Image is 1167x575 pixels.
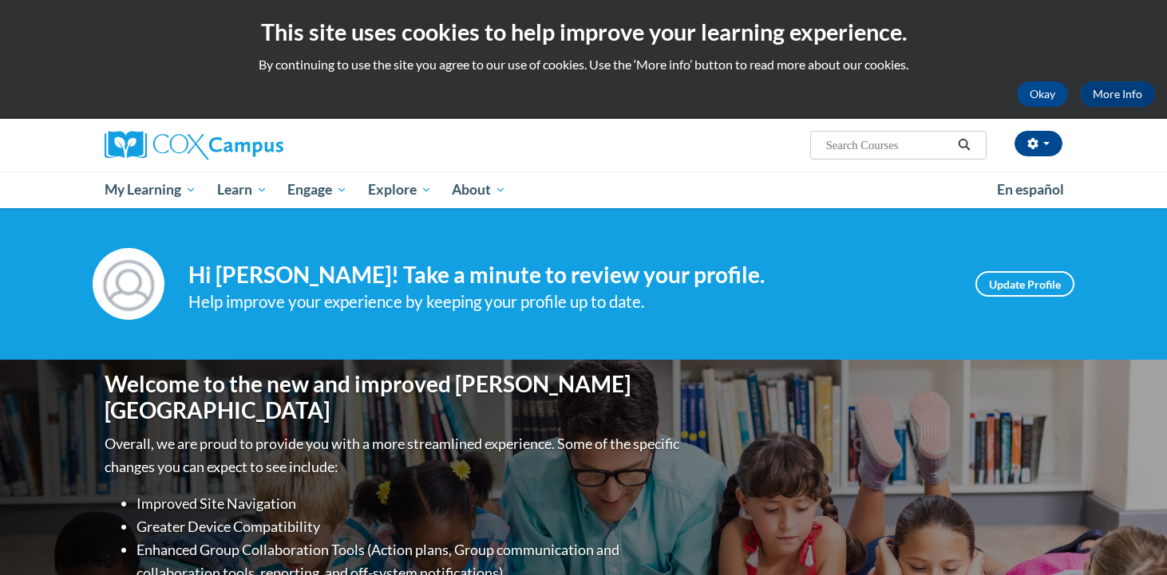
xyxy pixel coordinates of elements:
span: Learn [217,180,267,199]
h1: Welcome to the new and improved [PERSON_NAME][GEOGRAPHIC_DATA] [105,371,683,424]
img: Cox Campus [105,131,283,160]
input: Search Courses [825,136,952,155]
button: Okay [1017,81,1068,107]
a: More Info [1080,81,1155,107]
p: By continuing to use the site you agree to our use of cookies. Use the ‘More info’ button to read... [12,56,1155,73]
img: Profile Image [93,248,164,320]
a: Engage [277,171,358,208]
a: En español [987,173,1074,207]
span: Explore [368,180,432,199]
h4: Hi [PERSON_NAME]! Take a minute to review your profile. [188,262,951,289]
li: Greater Device Compatibility [136,515,683,538]
a: Learn [207,171,278,208]
iframe: Button to launch messaging window [1103,511,1154,562]
span: My Learning [105,180,196,199]
span: About [452,180,506,199]
button: Search [952,136,976,155]
button: Account Settings [1015,131,1062,156]
span: En español [997,181,1064,198]
div: Main menu [81,171,1086,208]
a: Update Profile [975,271,1074,297]
a: Explore [358,171,442,208]
span: Engage [287,180,347,199]
li: Improved Site Navigation [136,492,683,515]
a: About [442,171,517,208]
h2: This site uses cookies to help improve your learning experience. [12,16,1155,48]
a: My Learning [94,171,207,208]
a: Cox Campus [105,131,408,160]
div: Help improve your experience by keeping your profile up to date. [188,289,951,315]
p: Overall, we are proud to provide you with a more streamlined experience. Some of the specific cha... [105,432,683,479]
